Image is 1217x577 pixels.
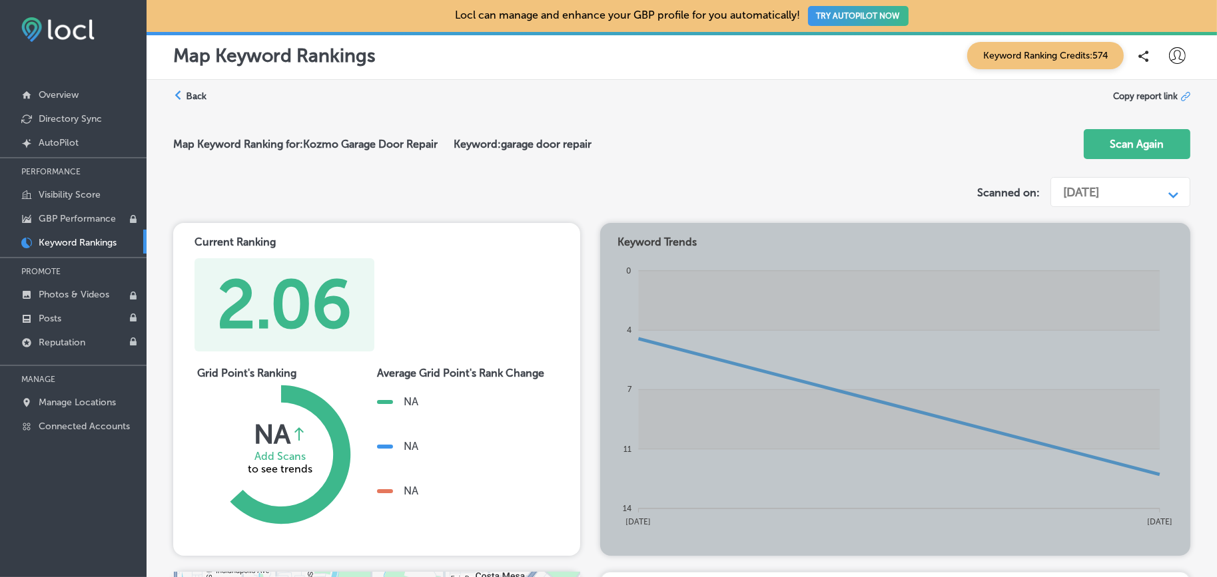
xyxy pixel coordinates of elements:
[217,265,352,345] div: 2.06
[404,395,418,408] div: NA
[967,42,1124,69] span: Keyword Ranking Credits: 574
[197,367,364,379] div: Grid Point's Ranking
[39,237,117,248] p: Keyword Rankings
[39,137,79,148] p: AutoPilot
[186,90,206,102] label: Back
[977,186,1040,199] label: Scanned on:
[39,289,109,300] p: Photos & Videos
[1063,185,1099,200] div: [DATE]
[195,236,376,248] div: Current Ranking
[173,138,454,150] h2: Map Keyword Ranking for: Kozmo Garage Door Repair
[254,418,291,450] div: NA
[377,367,544,379] div: Average Grid Point's Rank Change
[454,138,592,150] h2: Keyword: garage door repair
[39,337,85,348] p: Reputation
[808,6,909,26] button: TRY AUTOPILOT NOW
[39,189,101,200] p: Visibility Score
[39,213,116,224] p: GBP Performance
[244,450,317,475] div: to see trends
[39,89,79,100] p: Overview
[1113,91,1178,101] span: Copy report link
[39,397,116,408] p: Manage Locations
[1084,129,1190,159] button: Scan Again
[173,45,376,67] p: Map Keyword Rankings
[404,484,418,497] div: NA
[244,450,317,463] div: Add Scans
[21,17,95,42] img: fda3e92497d09a02dc62c9cd864e3231.png
[39,313,61,324] p: Posts
[39,113,102,124] p: Directory Sync
[404,440,418,453] div: NA
[39,421,130,432] p: Connected Accounts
